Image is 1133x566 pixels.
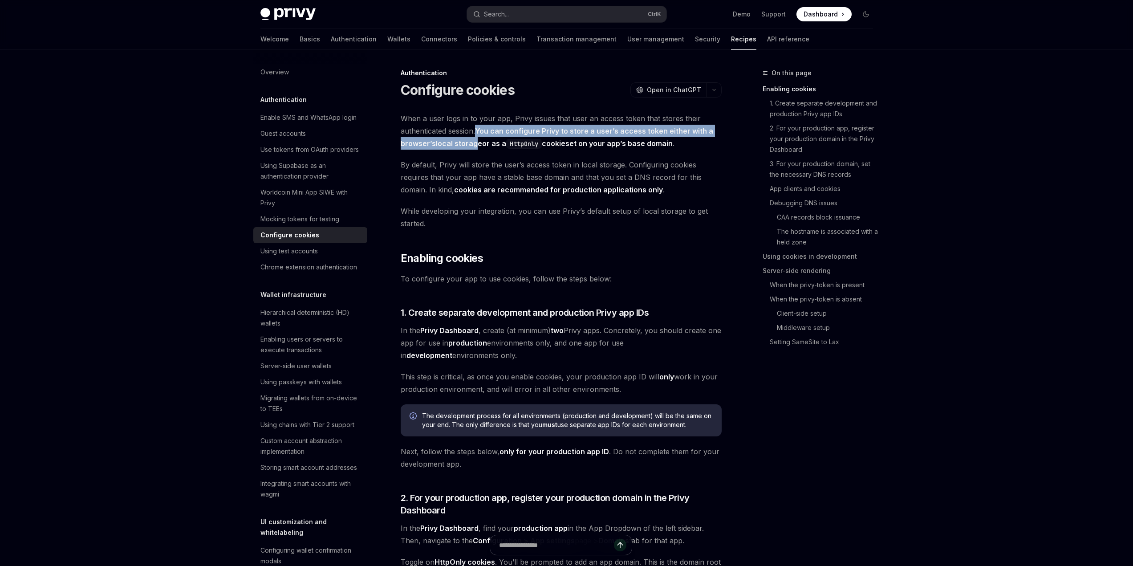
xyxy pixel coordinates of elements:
[253,476,367,502] a: Integrating smart accounts with wagmi
[767,29,809,50] a: API reference
[300,29,320,50] a: Basics
[401,445,722,470] span: Next, follow the steps below, . Do not complete them for your development app.
[253,305,367,331] a: Hierarchical deterministic (HD) wallets
[260,144,359,155] div: Use tokens from OAuth providers
[406,351,452,360] strong: development
[777,306,880,321] a: Client-side setup
[777,210,880,224] a: CAA records block issuance
[260,307,362,329] div: Hierarchical deterministic (HD) wallets
[401,306,649,319] span: 1. Create separate development and production Privy app IDs
[410,412,418,421] svg: Info
[763,249,880,264] a: Using cookies in development
[260,334,362,355] div: Enabling users or servers to execute transactions
[401,273,722,285] span: To configure your app to use cookies, follow the steps below:
[772,68,812,78] span: On this page
[770,292,880,306] a: When the privy-token is absent
[253,358,367,374] a: Server-side user wallets
[421,29,457,50] a: Connectors
[436,139,482,148] a: local storage
[253,110,367,126] a: Enable SMS and WhatsApp login
[770,96,880,121] a: 1. Create separate development and production Privy app IDs
[761,10,786,19] a: Support
[401,159,722,196] span: By default, Privy will store the user’s access token in local storage. Configuring cookies requir...
[253,142,367,158] a: Use tokens from OAuth providers
[770,121,880,157] a: 2. For your production app, register your production domain in the Privy Dashboard
[387,29,410,50] a: Wallets
[536,29,617,50] a: Transaction management
[331,29,377,50] a: Authentication
[796,7,852,21] a: Dashboard
[260,436,362,457] div: Custom account abstraction implementation
[253,460,367,476] a: Storing smart account addresses
[659,372,674,381] strong: only
[401,371,722,395] span: This step is critical, as once you enable cookies, your production app ID will work in your produ...
[253,433,367,460] a: Custom account abstraction implementation
[253,243,367,259] a: Using test accounts
[260,361,332,371] div: Server-side user wallets
[401,69,722,77] div: Authentication
[253,259,367,275] a: Chrome extension authentication
[733,10,751,19] a: Demo
[260,160,362,182] div: Using Supabase as an authentication provider
[422,411,713,429] span: The development process for all environments (production and development) will be the same on you...
[506,139,565,148] a: HttpOnlycookie
[542,421,557,428] strong: must
[260,377,342,387] div: Using passkeys with wallets
[253,390,367,417] a: Migrating wallets from on-device to TEEs
[770,335,880,349] a: Setting SameSite to Lax
[506,139,542,149] code: HttpOnly
[260,128,306,139] div: Guest accounts
[401,112,722,150] span: When a user logs in to your app, Privy issues that user an access token that stores their authent...
[468,29,526,50] a: Policies & controls
[260,214,339,224] div: Mocking tokens for testing
[253,126,367,142] a: Guest accounts
[260,246,318,257] div: Using test accounts
[401,522,722,547] span: In the , find your in the App Dropdown of the left sidebar. Then, navigate to the page > tab for ...
[770,182,880,196] a: App clients and cookies
[630,82,707,98] button: Open in ChatGPT
[253,211,367,227] a: Mocking tokens for testing
[260,67,289,77] div: Overview
[253,158,367,184] a: Using Supabase as an authentication provider
[401,251,483,265] span: Enabling cookies
[401,82,515,98] h1: Configure cookies
[648,11,661,18] span: Ctrl K
[260,8,316,20] img: dark logo
[253,184,367,211] a: Worldcoin Mini App SIWE with Privy
[859,7,873,21] button: Toggle dark mode
[253,64,367,80] a: Overview
[260,262,357,273] div: Chrome extension authentication
[770,278,880,292] a: When the privy-token is present
[420,326,479,335] a: Privy Dashboard
[253,374,367,390] a: Using passkeys with wallets
[260,187,362,208] div: Worldcoin Mini App SIWE with Privy
[260,393,362,414] div: Migrating wallets from on-device to TEEs
[420,524,479,533] a: Privy Dashboard
[514,524,568,533] strong: production app
[454,185,663,194] strong: cookies are recommended for production applications only
[260,230,319,240] div: Configure cookies
[448,338,487,347] strong: production
[253,417,367,433] a: Using chains with Tier 2 support
[647,86,701,94] span: Open in ChatGPT
[401,205,722,230] span: While developing your integration, you can use Privy’s default setup of local storage to get star...
[627,29,684,50] a: User management
[260,517,367,538] h5: UI customization and whitelabeling
[260,419,354,430] div: Using chains with Tier 2 support
[484,9,509,20] div: Search...
[401,126,713,148] strong: You can configure Privy to store a user’s access token either with a browser’s or as a set on you...
[401,492,722,517] span: 2. For your production app, register your production domain in the Privy Dashboard
[777,224,880,249] a: The hostname is associated with a held zone
[770,196,880,210] a: Debugging DNS issues
[804,10,838,19] span: Dashboard
[260,29,289,50] a: Welcome
[763,82,880,96] a: Enabling cookies
[260,112,357,123] div: Enable SMS and WhatsApp login
[763,264,880,278] a: Server-side rendering
[401,324,722,362] span: In the , create (at minimum) Privy apps. Concretely, you should create one app for use in environ...
[253,227,367,243] a: Configure cookies
[614,539,626,551] button: Send message
[551,326,564,335] strong: two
